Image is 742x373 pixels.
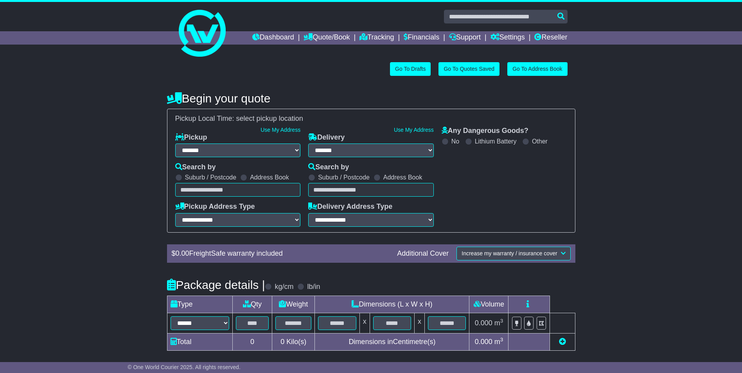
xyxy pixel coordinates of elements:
td: x [415,313,425,333]
td: Weight [272,296,315,313]
span: 0.000 [475,338,492,346]
label: Lithium Battery [475,138,517,145]
td: Qty [232,296,272,313]
a: Go To Quotes Saved [438,62,499,76]
label: Suburb / Postcode [318,174,370,181]
a: Use My Address [261,127,300,133]
sup: 3 [500,337,503,343]
a: Dashboard [252,31,294,45]
sup: 3 [500,318,503,324]
span: © One World Courier 2025. All rights reserved. [128,364,241,370]
td: Type [167,296,232,313]
label: Any Dangerous Goods? [442,127,528,135]
label: Delivery [308,133,345,142]
label: Pickup Address Type [175,203,255,211]
td: Kilo(s) [272,333,315,350]
div: Additional Cover [393,249,453,258]
label: Address Book [383,174,422,181]
td: Volume [469,296,508,313]
td: Total [167,333,232,350]
span: 0.00 [176,249,189,257]
td: 0 [232,333,272,350]
label: Suburb / Postcode [185,174,237,181]
label: Other [532,138,548,145]
td: Dimensions (L x W x H) [315,296,469,313]
td: x [359,313,370,333]
a: Support [449,31,481,45]
a: Reseller [534,31,567,45]
span: Increase my warranty / insurance cover [462,250,557,256]
span: 0.000 [475,319,492,327]
label: Search by [308,163,349,172]
a: Use My Address [394,127,434,133]
a: Go To Address Book [507,62,567,76]
label: lb/in [307,283,320,291]
span: 0 [280,338,284,346]
h4: Begin your quote [167,92,575,105]
h4: Package details | [167,278,265,291]
label: No [451,138,459,145]
div: Pickup Local Time: [171,115,571,123]
span: m [494,319,503,327]
a: Quote/Book [304,31,350,45]
label: Delivery Address Type [308,203,392,211]
span: select pickup location [236,115,303,122]
div: $ FreightSafe warranty included [168,249,393,258]
a: Settings [490,31,525,45]
label: Search by [175,163,216,172]
label: Pickup [175,133,207,142]
button: Increase my warranty / insurance cover [456,247,570,260]
a: Go To Drafts [390,62,431,76]
a: Tracking [359,31,394,45]
a: Financials [404,31,439,45]
label: kg/cm [275,283,293,291]
span: m [494,338,503,346]
td: Dimensions in Centimetre(s) [315,333,469,350]
a: Add new item [559,338,566,346]
label: Address Book [250,174,289,181]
